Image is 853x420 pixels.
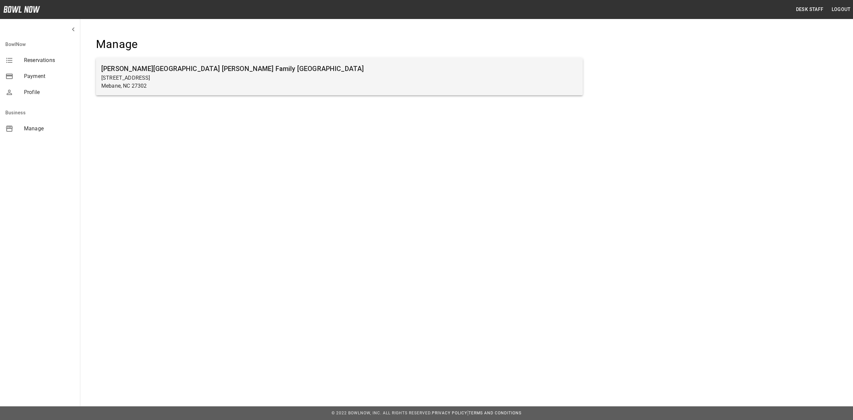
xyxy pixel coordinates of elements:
[24,88,75,96] span: Profile
[24,56,75,64] span: Reservations
[432,411,467,415] a: Privacy Policy
[101,82,577,90] p: Mebane, NC 27302
[24,125,75,133] span: Manage
[332,411,432,415] span: © 2022 BowlNow, Inc. All Rights Reserved.
[101,63,577,74] h6: [PERSON_NAME][GEOGRAPHIC_DATA] [PERSON_NAME] Family [GEOGRAPHIC_DATA]
[96,37,583,51] h4: Manage
[101,74,577,82] p: [STREET_ADDRESS]
[829,3,853,16] button: Logout
[3,6,40,13] img: logo
[793,3,826,16] button: Desk Staff
[468,411,521,415] a: Terms and Conditions
[24,72,75,80] span: Payment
